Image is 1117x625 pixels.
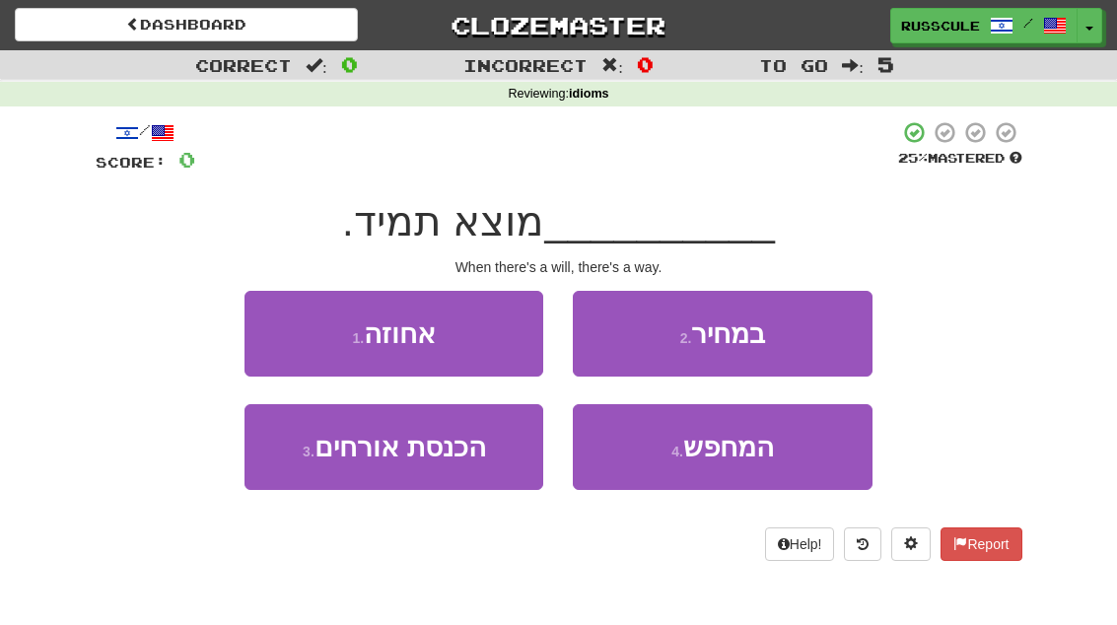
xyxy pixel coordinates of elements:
button: Round history (alt+y) [844,527,881,561]
span: : [306,57,327,74]
small: 3 . [303,444,314,459]
span: __________ [544,198,775,244]
span: russcule [901,17,980,35]
span: 25 % [898,150,928,166]
span: 0 [178,147,195,172]
small: 2 . [680,330,692,346]
small: 1 . [352,330,364,346]
span: מוצא תמיד. [342,198,544,244]
button: 2.במחיר [573,291,872,377]
span: 0 [341,52,358,76]
span: Correct [195,55,292,75]
span: To go [759,55,828,75]
button: 3.הכנסת אורחים [244,404,543,490]
button: 4.המחפש [573,404,872,490]
div: Mastered [898,150,1022,168]
a: Clozemaster [387,8,731,42]
span: Score: [96,154,167,171]
span: הכנסת אורחים [314,432,486,462]
div: When there's a will, there's a way. [96,257,1022,277]
button: Report [941,527,1021,561]
span: המחפש [683,432,774,462]
small: 4 . [671,444,683,459]
span: 5 [877,52,894,76]
a: Dashboard [15,8,358,41]
strong: idioms [569,87,609,101]
div: / [96,120,195,145]
span: במחיר [691,318,765,349]
a: russcule / [890,8,1078,43]
button: Help! [765,527,835,561]
span: : [842,57,864,74]
span: : [601,57,623,74]
span: Incorrect [463,55,588,75]
button: 1.אחוזה [244,291,543,377]
span: / [1023,16,1033,30]
span: אחוזה [364,318,436,349]
span: 0 [637,52,654,76]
